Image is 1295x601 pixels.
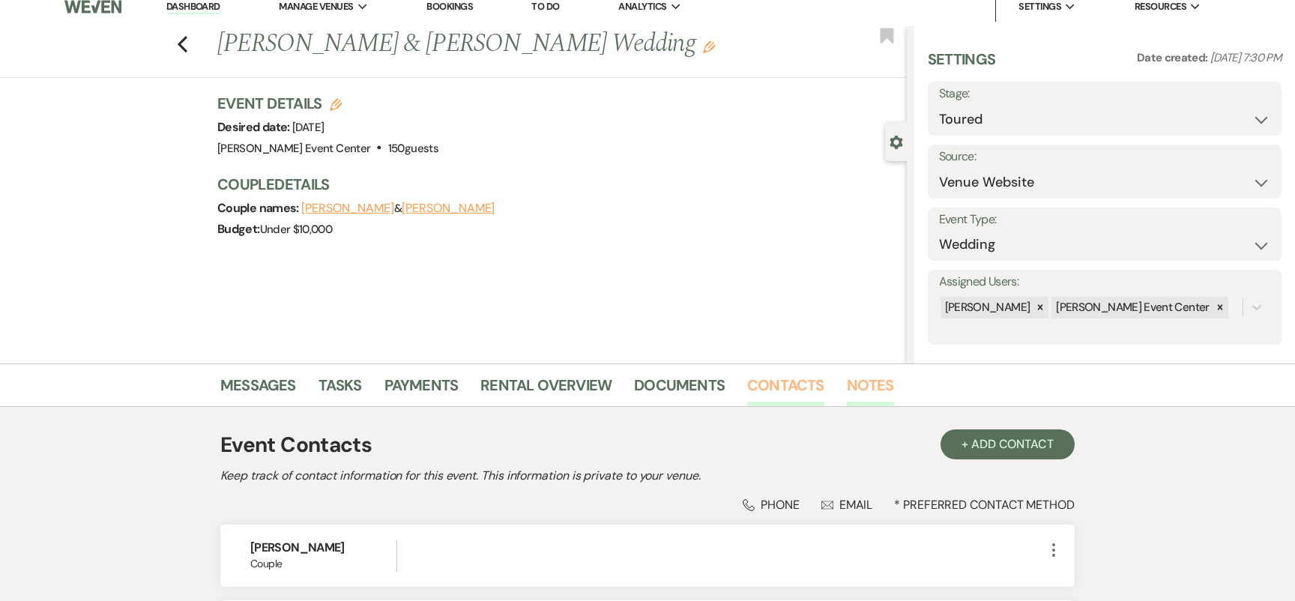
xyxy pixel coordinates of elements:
span: & [301,201,495,216]
button: [PERSON_NAME] [301,202,394,214]
a: Contacts [747,373,824,406]
div: [PERSON_NAME] Event Center [1051,297,1211,318]
label: Stage: [939,83,1270,105]
span: [DATE] 7:30 PM [1210,50,1282,65]
span: Couple names: [217,200,301,216]
h1: [PERSON_NAME] & [PERSON_NAME] Wedding [217,26,763,62]
div: [PERSON_NAME] [941,297,1033,318]
button: Edit [703,40,715,53]
h6: [PERSON_NAME] [250,540,396,556]
span: Budget: [217,221,260,237]
button: [PERSON_NAME] [402,202,495,214]
a: Tasks [319,373,362,406]
a: Messages [220,373,296,406]
span: [PERSON_NAME] Event Center [217,141,370,156]
h1: Event Contacts [220,429,372,461]
span: Couple [250,556,396,572]
span: Date created: [1137,50,1210,65]
a: Notes [847,373,894,406]
span: Desired date: [217,119,292,135]
label: Assigned Users: [939,271,1270,293]
button: Close lead details [890,134,903,148]
a: Payments [384,373,459,406]
span: 150 guests [388,141,438,156]
h3: Couple Details [217,174,892,195]
h2: Keep track of contact information for this event. This information is private to your venue. [220,467,1075,485]
label: Event Type: [939,209,1270,231]
button: + Add Contact [941,429,1075,459]
label: Source: [939,146,1270,168]
span: [DATE] [292,120,324,135]
div: * Preferred Contact Method [220,497,1075,513]
span: Under $10,000 [260,222,333,237]
div: Email [821,497,873,513]
h3: Settings [928,49,996,82]
a: Documents [634,373,725,406]
h3: Event Details [217,93,438,114]
div: Phone [743,497,800,513]
a: Rental Overview [480,373,612,406]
